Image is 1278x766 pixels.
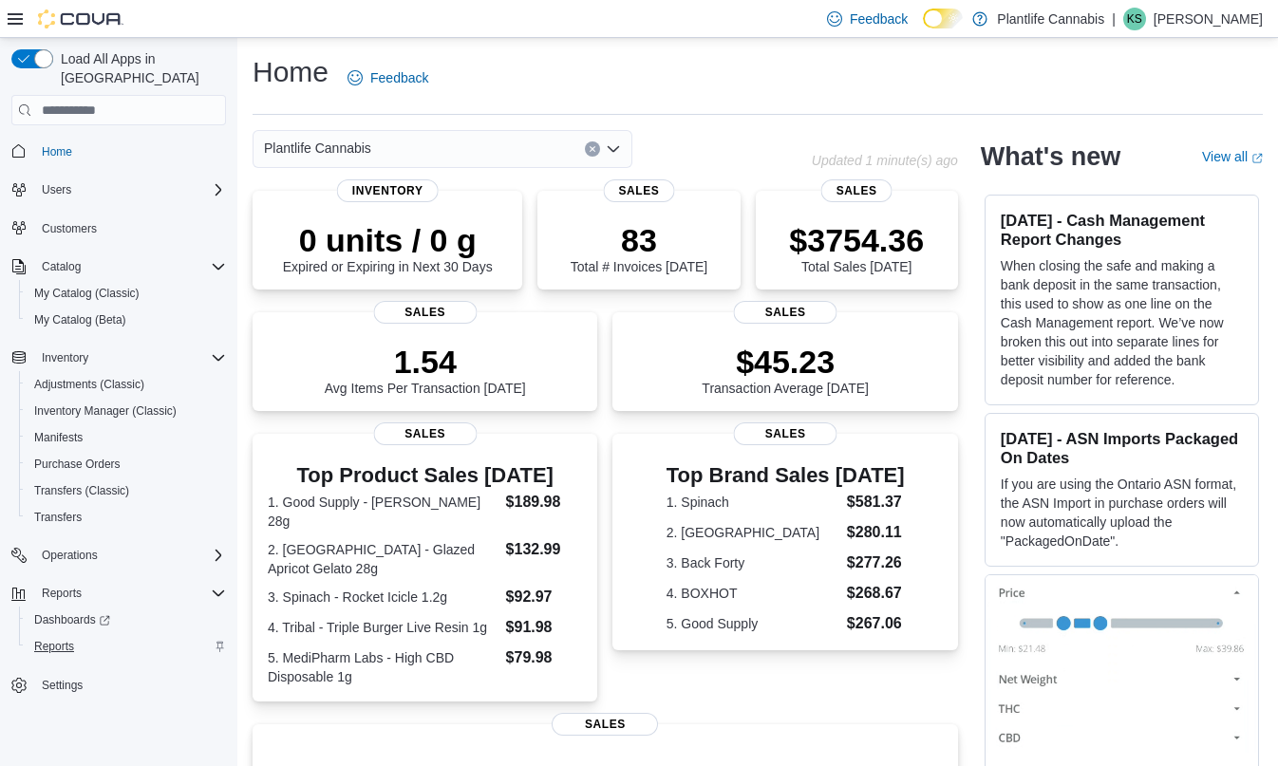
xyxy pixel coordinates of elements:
a: Dashboards [19,607,234,633]
span: Dark Mode [923,28,924,29]
a: Dashboards [27,608,118,631]
span: Load All Apps in [GEOGRAPHIC_DATA] [53,49,226,87]
span: Settings [42,678,83,693]
span: Inventory [34,346,226,369]
span: Purchase Orders [27,453,226,476]
span: Users [34,178,226,201]
button: Open list of options [606,141,621,157]
dt: 3. Back Forty [667,553,839,572]
button: My Catalog (Classic) [19,280,234,307]
button: Home [4,137,234,164]
span: Manifests [27,426,226,449]
dd: $268.67 [847,582,905,605]
button: Users [34,178,79,201]
span: Manifests [34,430,83,445]
button: My Catalog (Beta) [19,307,234,333]
a: Settings [34,674,90,697]
span: Sales [373,422,477,445]
span: My Catalog (Beta) [34,312,126,327]
span: Plantlife Cannabis [264,137,371,159]
span: KS [1127,8,1142,30]
p: When closing the safe and making a bank deposit in the same transaction, this used to show as one... [1001,256,1243,389]
button: Operations [4,542,234,569]
button: Catalog [4,253,234,280]
dd: $91.98 [506,616,583,639]
span: Feedback [850,9,908,28]
span: My Catalog (Classic) [34,286,140,301]
h3: [DATE] - ASN Imports Packaged On Dates [1001,429,1243,467]
button: Operations [34,544,105,567]
div: Expired or Expiring in Next 30 Days [283,221,493,274]
span: Inventory Manager (Classic) [27,400,226,422]
dd: $280.11 [847,521,905,544]
span: Catalog [34,255,226,278]
a: My Catalog (Classic) [27,282,147,305]
p: | [1112,8,1116,30]
button: Inventory [4,345,234,371]
span: Adjustments (Classic) [34,377,144,392]
span: Reports [27,635,226,658]
button: Reports [34,582,89,605]
dd: $92.97 [506,586,583,608]
a: Reports [27,635,82,658]
dd: $79.98 [506,646,583,669]
span: Sales [821,179,893,202]
span: Transfers [34,510,82,525]
span: Transfers [27,506,226,529]
span: Home [34,139,226,162]
p: $45.23 [702,343,869,381]
dd: $189.98 [506,491,583,514]
h3: Top Brand Sales [DATE] [667,464,905,487]
a: Adjustments (Classic) [27,373,152,396]
a: Purchase Orders [27,453,128,476]
h1: Home [253,53,329,91]
span: Sales [734,301,837,324]
span: Home [42,144,72,159]
p: 83 [571,221,707,259]
dt: 5. Good Supply [667,614,839,633]
a: Transfers [27,506,89,529]
p: Updated 1 minute(s) ago [812,153,958,168]
button: Inventory [34,346,96,369]
p: [PERSON_NAME] [1154,8,1263,30]
button: Catalog [34,255,88,278]
span: Sales [552,713,658,736]
span: Operations [34,544,226,567]
a: Inventory Manager (Classic) [27,400,184,422]
p: Plantlife Cannabis [997,8,1104,30]
dd: $132.99 [506,538,583,561]
span: Customers [42,221,97,236]
dt: 2. [GEOGRAPHIC_DATA] [667,523,839,542]
span: Inventory [337,179,439,202]
button: Reports [19,633,234,660]
dd: $267.06 [847,612,905,635]
a: View allExternal link [1202,149,1263,164]
button: Transfers [19,504,234,531]
span: Catalog [42,259,81,274]
img: Cova [38,9,123,28]
dt: 1. Spinach [667,493,839,512]
a: Manifests [27,426,90,449]
h2: What's new [981,141,1120,172]
span: Inventory Manager (Classic) [34,403,177,419]
h3: Top Product Sales [DATE] [268,464,582,487]
nav: Complex example [11,129,226,748]
dd: $277.26 [847,551,905,574]
button: Purchase Orders [19,451,234,477]
span: Sales [603,179,674,202]
button: Inventory Manager (Classic) [19,398,234,424]
a: My Catalog (Beta) [27,308,134,331]
h3: [DATE] - Cash Management Report Changes [1001,211,1243,249]
div: Total Sales [DATE] [789,221,924,274]
span: Reports [34,639,74,654]
span: Feedback [370,68,428,87]
span: Sales [734,422,837,445]
span: Reports [42,586,82,601]
dt: 2. [GEOGRAPHIC_DATA] - Glazed Apricot Gelato 28g [268,540,498,578]
span: Operations [42,548,98,563]
a: Home [34,140,80,163]
dt: 3. Spinach - Rocket Icicle 1.2g [268,588,498,607]
a: Transfers (Classic) [27,479,137,502]
span: Sales [373,301,477,324]
span: Transfers (Classic) [27,479,226,502]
